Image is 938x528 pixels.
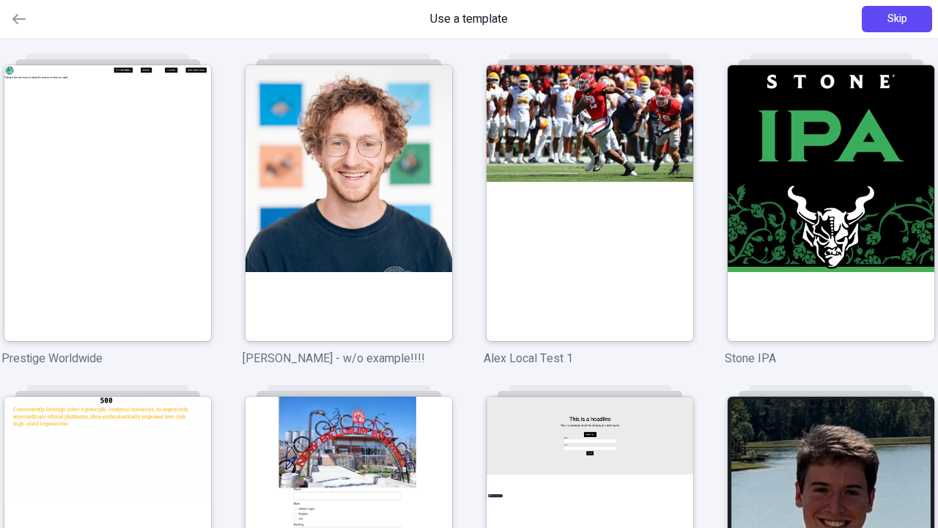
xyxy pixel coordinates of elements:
p: Prestige Worldwide [1,350,213,367]
span: Use a template [430,10,508,28]
button: Skip [862,6,932,32]
p: Stone IPA [725,350,937,367]
p: Alex Local Test 1 [484,350,695,367]
p: [PERSON_NAME] - w/o example!!!! [243,350,454,367]
span: Skip [887,11,907,27]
